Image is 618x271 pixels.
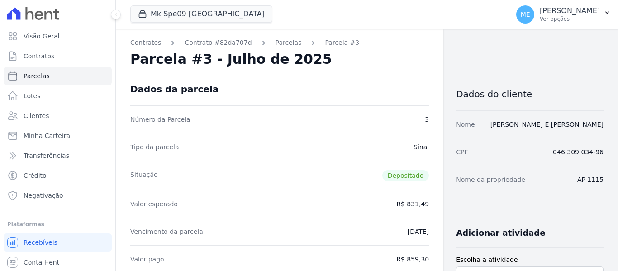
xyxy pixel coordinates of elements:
[521,11,530,18] span: ME
[4,27,112,45] a: Visão Geral
[577,175,604,184] dd: AP 1115
[4,127,112,145] a: Minha Carteira
[24,131,70,140] span: Minha Carteira
[130,51,332,67] h2: Parcela #3 - Julho de 2025
[540,15,600,23] p: Ver opções
[396,255,429,264] dd: R$ 859,30
[4,107,112,125] a: Clientes
[490,121,604,128] a: [PERSON_NAME] E [PERSON_NAME]
[456,175,525,184] dt: Nome da propriedade
[130,5,272,23] button: Mk Spe09 [GEOGRAPHIC_DATA]
[553,147,604,157] dd: 046.309.034-96
[130,200,178,209] dt: Valor esperado
[24,52,54,61] span: Contratos
[24,171,47,180] span: Crédito
[540,6,600,15] p: [PERSON_NAME]
[4,67,112,85] a: Parcelas
[425,115,429,124] dd: 3
[456,120,475,129] dt: Nome
[7,219,108,230] div: Plataformas
[130,227,203,236] dt: Vencimento da parcela
[414,143,429,152] dd: Sinal
[24,151,69,160] span: Transferências
[130,170,158,181] dt: Situação
[456,147,468,157] dt: CPF
[4,186,112,204] a: Negativação
[4,87,112,105] a: Lotes
[130,38,161,48] a: Contratos
[130,255,164,264] dt: Valor pago
[382,170,429,181] span: Depositado
[130,143,179,152] dt: Tipo da parcela
[130,84,219,95] div: Dados da parcela
[24,258,59,267] span: Conta Hent
[456,255,604,265] label: Escolha a atividade
[4,233,112,252] a: Recebíveis
[24,191,63,200] span: Negativação
[456,89,604,100] h3: Dados do cliente
[408,227,429,236] dd: [DATE]
[24,91,41,100] span: Lotes
[130,38,429,48] nav: Breadcrumb
[4,147,112,165] a: Transferências
[276,38,302,48] a: Parcelas
[24,238,57,247] span: Recebíveis
[4,166,112,185] a: Crédito
[24,32,60,41] span: Visão Geral
[325,38,359,48] a: Parcela #3
[509,2,618,27] button: ME [PERSON_NAME] Ver opções
[24,71,50,81] span: Parcelas
[24,111,49,120] span: Clientes
[130,115,190,124] dt: Número da Parcela
[185,38,252,48] a: Contrato #82da707d
[456,228,545,238] h3: Adicionar atividade
[396,200,429,209] dd: R$ 831,49
[4,47,112,65] a: Contratos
